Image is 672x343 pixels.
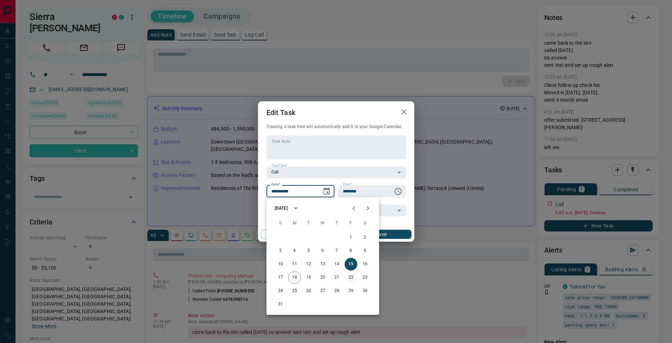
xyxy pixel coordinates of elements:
[359,285,371,297] button: 30
[331,258,343,271] button: 14
[274,298,287,311] button: 31
[316,271,329,284] button: 20
[266,166,406,178] div: Call
[345,258,357,271] button: 15
[271,182,280,187] label: Date
[274,285,287,297] button: 24
[320,184,334,198] button: Choose date, selected date is Aug 15, 2025
[359,271,371,284] button: 23
[302,285,315,297] button: 26
[274,258,287,271] button: 10
[331,285,343,297] button: 28
[302,271,315,284] button: 19
[345,216,357,230] span: Friday
[258,101,304,124] h2: Edit Task
[391,184,405,198] button: Choose time, selected time is 6:00 AM
[302,258,315,271] button: 12
[316,216,329,230] span: Wednesday
[347,201,361,215] button: Previous month
[351,230,411,239] button: Save
[331,216,343,230] span: Thursday
[316,258,329,271] button: 13
[345,285,357,297] button: 29
[302,244,315,257] button: 5
[345,244,357,257] button: 8
[343,182,352,187] label: Time
[288,271,301,284] button: 18
[331,244,343,257] button: 7
[288,216,301,230] span: Monday
[345,231,357,244] button: 1
[359,244,371,257] button: 9
[274,244,287,257] button: 3
[271,163,288,168] label: Task Type
[274,216,287,230] span: Sunday
[359,231,371,244] button: 2
[288,285,301,297] button: 25
[345,271,357,284] button: 22
[302,216,315,230] span: Tuesday
[288,258,301,271] button: 11
[274,271,287,284] button: 17
[275,205,288,211] div: [DATE]
[290,202,302,214] button: calendar view is open, switch to year view
[261,230,321,239] button: Cancel
[359,216,371,230] span: Saturday
[266,124,406,130] p: Creating a task here will automatically add it to your Google Calendar.
[316,285,329,297] button: 27
[316,244,329,257] button: 6
[359,258,371,271] button: 16
[331,271,343,284] button: 21
[288,244,301,257] button: 4
[361,201,375,215] button: Next month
